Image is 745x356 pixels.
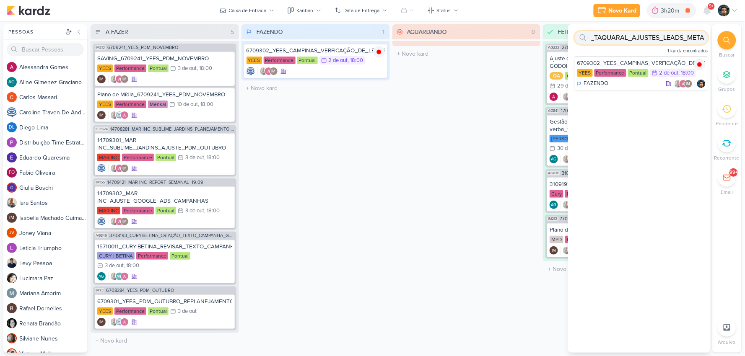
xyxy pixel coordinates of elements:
div: Pontual [148,307,169,315]
div: Criador(a): Caroline Traven De Andrade [97,164,106,173]
img: Leticia Triumpho [7,243,17,253]
img: Caroline Traven De Andrade [97,217,106,226]
div: CURY | BETINA [97,252,135,260]
div: Cury [550,190,563,198]
div: D i s t r i b u i ç ã o T i m e E s t r a t é g i c o [19,138,87,147]
input: + Novo kard [92,335,237,347]
input: Buscar Pessoas [7,43,84,56]
div: Grupo Godoi [565,72,598,80]
img: Renata Brandão [7,318,17,328]
div: Performance [114,64,146,72]
img: tracking [694,59,706,70]
input: + Novo kard [545,263,690,275]
div: 1 [379,28,388,36]
span: 1 kardz encontrados [668,48,708,54]
div: 15710011_CURY|BETINA_REVISAR_TEXTO_CAMPANHA_GOOGLE_LAPA [97,243,232,250]
div: YEES [97,307,113,315]
div: Colaboradores: Iara Santos, Aline Gimenez Graciano, Alessandra Gomes [108,272,129,281]
div: , 18:00 [204,208,220,214]
div: Performance [264,57,296,64]
div: , 18:00 [348,58,363,63]
div: Criador(a): Caroline Traven De Andrade [97,217,106,226]
div: Aline Gimenez Graciano [115,272,124,281]
div: Performance [114,101,146,108]
p: AG [117,275,122,279]
input: Busque por kardz [575,31,708,44]
div: Joney Viana [7,228,17,238]
div: I s a b e l l a M a c h a d o G u i m a r ã e s [19,214,87,222]
span: CT1524 [95,127,109,132]
div: YEES [97,64,113,72]
img: Caroline Traven De Andrade [115,318,124,326]
p: IM [99,114,104,118]
div: Pontual [156,154,176,161]
img: Iara Santos [563,93,571,101]
div: YEES [97,101,113,108]
p: IM [9,216,14,220]
img: Iara Santos [110,272,119,281]
img: Distribuição Time Estratégico [7,137,17,147]
span: IM73 [95,288,104,293]
div: 6709302_YEES_CAMPINAS_VERFICAÇÃO_DE_LEADS [247,47,385,54]
span: 14709121_MAR INC_REPORT_SEMANAL_19.09 [107,180,203,185]
div: YEES [247,57,262,64]
img: Alessandra Gomes [120,272,129,281]
p: IM [122,220,127,224]
img: kardz.app [7,5,50,15]
input: + Novo kard [394,48,539,60]
div: Colaboradores: Iara Santos, Aline Gimenez Graciano, Alessandra Gomes [561,155,581,163]
div: Pontual [156,207,176,214]
span: IM155 [95,180,106,185]
div: Mensal [148,101,168,108]
p: AG [9,80,15,85]
div: Colaboradores: Iara Santos, Alessandra Gomes, Isabella Machado Guimarães [257,67,278,75]
div: 3h20m [661,6,682,15]
span: IM213 [547,217,558,221]
div: Performance [114,307,146,315]
div: Pontual [148,64,169,72]
div: Isabella Machado Guimarães [97,75,106,83]
img: Rafael Dornelles [7,303,17,313]
div: Diego Lima [7,122,17,132]
span: 6708284_YEES_PDM_OUTUBRO [106,288,174,293]
div: FAZENDO [577,80,609,88]
div: Criador(a): Isabella Machado Guimarães [97,75,106,83]
div: MAR INC [97,207,120,214]
div: Colaboradores: Iara Santos, Alessandra Gomes, Isabella Machado Guimarães [108,75,129,83]
p: AG [551,203,557,207]
div: Pessoas [7,28,64,36]
img: Alessandra Gomes [550,93,558,101]
img: Mariana Amorim [7,288,17,298]
div: 29 de set [557,83,579,89]
div: 3109191_CURY_ATUALIZAR_ESTRUTURA_DA_CAMPANHA_OUTUBRO [550,181,685,188]
div: C a r o l i n e T r a v e n D e A n d r a d e [19,108,87,117]
div: Isabella Machado Guimarães [120,217,129,226]
img: Alessandra Gomes [679,80,688,88]
span: 2709192_GRUPO GODOI_AB_REPOST INSTAGRAM_v2 [562,45,675,50]
div: Isabella Machado Guimarães [97,111,106,119]
div: Performance [565,190,597,198]
img: Iara Santos [110,164,119,173]
div: Criador(a): Isabella Machado Guimarães [550,246,558,255]
div: , 18:00 [204,155,220,160]
div: R e n a t a B r a n d ã o [19,319,87,328]
div: D i e g o L i m a [19,123,87,132]
img: tracking [373,46,385,58]
p: DL [9,125,15,130]
p: Pendente [716,120,738,127]
span: 7709241_MPD_PDM_NOVEMBRO [560,217,629,221]
p: IM [122,167,127,171]
img: Giulia Boschi [7,183,17,193]
div: Aline Gimenez Graciano [550,155,558,163]
p: IM [99,77,104,82]
img: Caroline Traven De Andrade [115,111,124,119]
div: Colaboradores: Iara Santos, Caroline Traven De Andrade, Alessandra Gomes [108,318,129,326]
p: AG [99,275,104,279]
img: Alessandra Gomes [7,62,17,72]
div: 2 de out [329,58,348,63]
div: 2 de out [659,70,679,76]
div: L e t i c i a T r i u m p h o [19,244,87,253]
div: Colaboradores: Iara Santos, Caroline Traven De Andrade, Alessandra Gomes [561,246,581,255]
p: Recorrente [714,154,740,162]
img: Nelito Junior [718,5,730,16]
